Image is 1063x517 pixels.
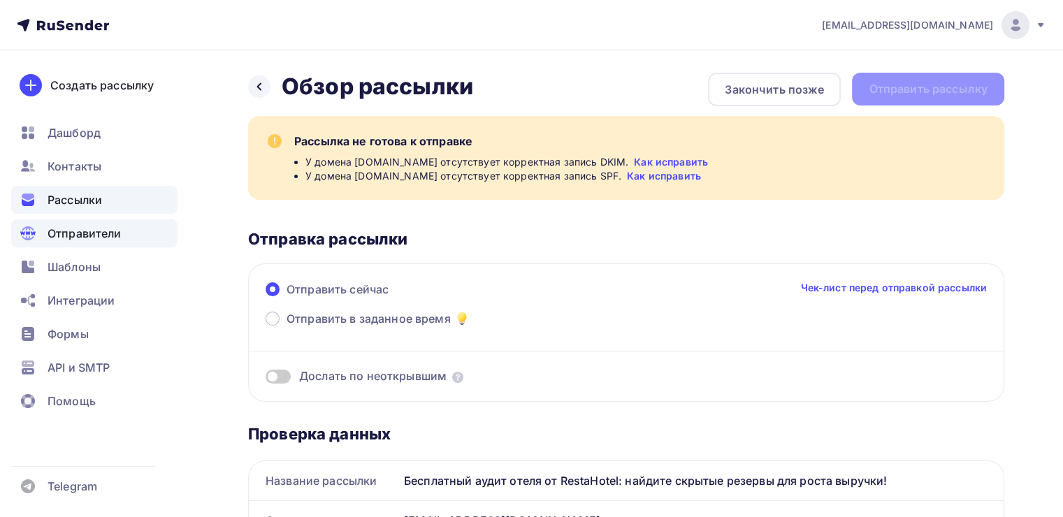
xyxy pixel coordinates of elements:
[48,359,110,376] span: API и SMTP
[11,152,178,180] a: Контакты
[822,18,993,32] span: [EMAIL_ADDRESS][DOMAIN_NAME]
[248,424,1004,444] div: Проверка данных
[48,393,96,409] span: Помощь
[48,191,102,208] span: Рассылки
[299,368,447,384] span: Дослать по неоткрывшим
[48,158,101,175] span: Контакты
[48,326,89,342] span: Формы
[48,258,101,275] span: Шаблоны
[48,478,97,495] span: Telegram
[287,310,451,327] span: Отправить в заданное время
[11,253,178,281] a: Шаблоны
[11,186,178,214] a: Рассылки
[11,320,178,348] a: Формы
[282,73,473,101] h2: Обзор рассылки
[248,229,1004,249] div: Отправка рассылки
[398,461,1004,500] div: Бесплатный аудит отеля от RestaHotel: найдите скрытые резервы для роста выручки!
[48,124,101,141] span: Дашборд
[223,338,278,350] a: RestaHotel
[634,155,708,169] a: Как исправить
[800,281,987,295] a: Чек-лист перед отправкой рассылки
[305,169,621,183] span: У домена [DOMAIN_NAME] отсутствует корректная запись SPF.
[294,133,988,150] div: Рассылка не готова к отправке
[48,292,115,309] span: Интеграции
[627,169,701,183] a: Как исправить
[305,155,628,169] span: У домена [DOMAIN_NAME] отсутствует корректная запись DKIM.
[725,81,824,98] div: Закончить позже
[59,82,394,178] h1: Бесплатный аудит вашего отеля: найдите скрытые резервы для роста выручки!
[11,219,178,247] a: Отправители
[249,461,398,500] div: Название рассылки
[48,225,122,242] span: Отправители
[59,56,394,68] h4: RestaHotel
[11,119,178,147] a: Дашборд
[287,281,389,298] span: Отправить сейчас
[822,11,1046,39] a: [EMAIL_ADDRESS][DOMAIN_NAME]
[50,77,154,94] div: Создать рассылку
